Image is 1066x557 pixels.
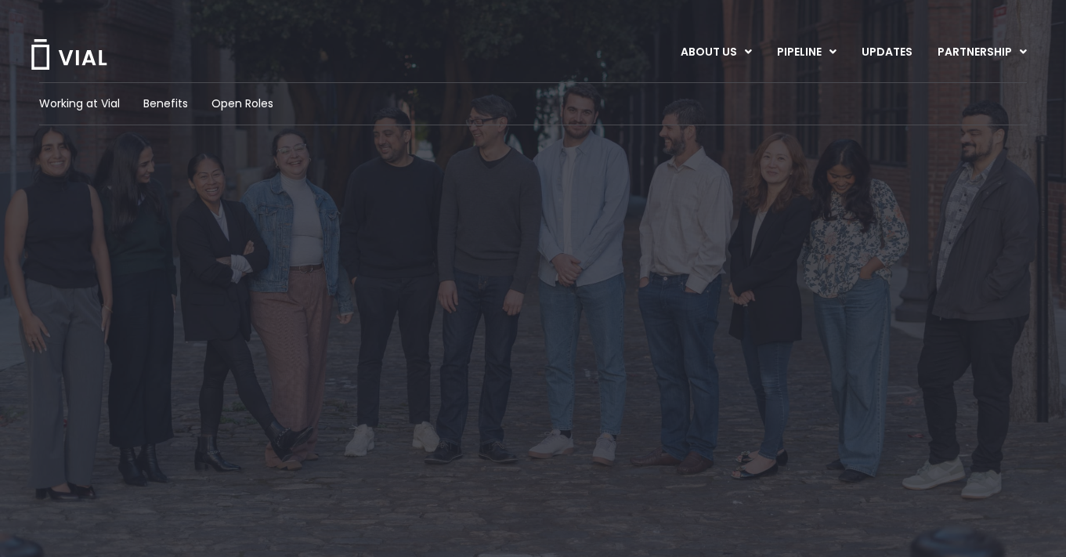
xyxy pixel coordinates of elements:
a: ABOUT USMenu Toggle [668,39,764,66]
a: PIPELINEMenu Toggle [764,39,848,66]
a: UPDATES [849,39,924,66]
a: Benefits [143,96,188,112]
img: Vial Logo [30,39,108,70]
a: Open Roles [211,96,273,112]
a: Working at Vial [39,96,120,112]
a: PARTNERSHIPMenu Toggle [925,39,1039,66]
